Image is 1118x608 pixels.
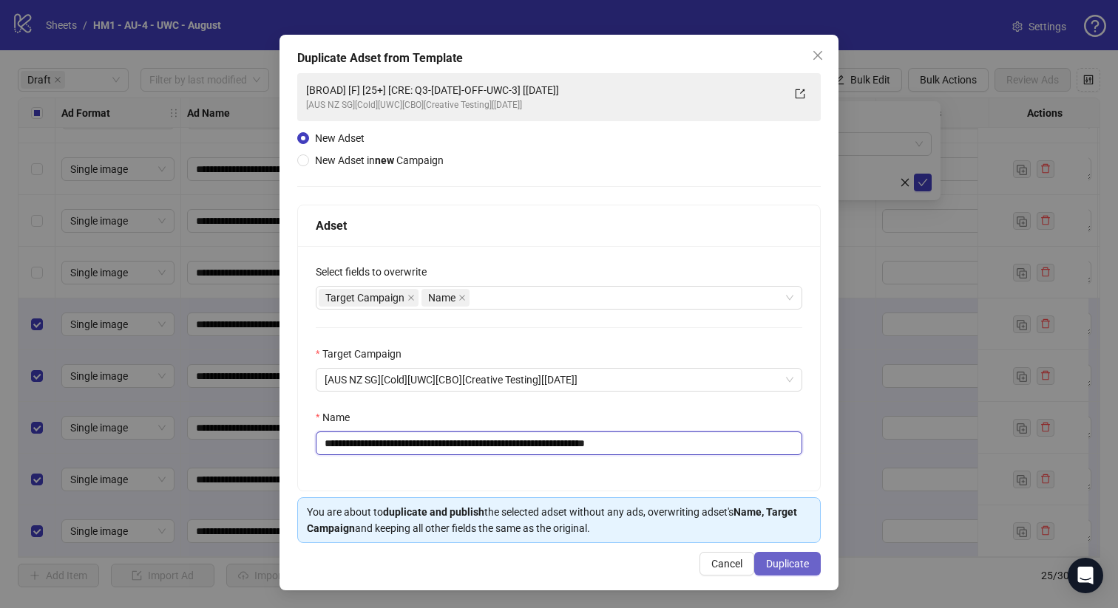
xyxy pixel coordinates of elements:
[297,49,821,67] div: Duplicate Adset from Template
[766,558,809,570] span: Duplicate
[375,154,394,166] strong: new
[306,82,782,98] div: [BROAD] [F] [25+] [CRE: Q3-[DATE]-OFF-UWC-3] [[DATE]]
[812,49,824,61] span: close
[325,290,404,306] span: Target Campaign
[316,264,436,280] label: Select fields to overwrite
[699,552,754,575] button: Cancel
[806,44,830,67] button: Close
[458,294,466,301] span: close
[428,290,455,306] span: Name
[316,431,802,455] input: Name
[316,346,411,362] label: Target Campaign
[795,89,805,99] span: export
[315,132,365,144] span: New Adset
[315,154,444,166] span: New Adset in Campaign
[325,369,793,391] span: [AUS NZ SG][Cold][UWC][CBO][Creative Testing][28 June 2025]
[307,504,811,536] div: You are about to the selected adset without any ads, overwriting adset's and keeping all other fi...
[754,552,821,575] button: Duplicate
[307,506,797,534] strong: Name, Target Campaign
[319,289,419,307] span: Target Campaign
[316,216,802,235] div: Adset
[421,289,470,307] span: Name
[1068,558,1103,593] div: Open Intercom Messenger
[383,506,484,518] strong: duplicate and publish
[407,294,415,301] span: close
[316,409,359,426] label: Name
[306,98,782,112] div: [AUS NZ SG][Cold][UWC][CBO][Creative Testing][[DATE]]
[711,558,742,570] span: Cancel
